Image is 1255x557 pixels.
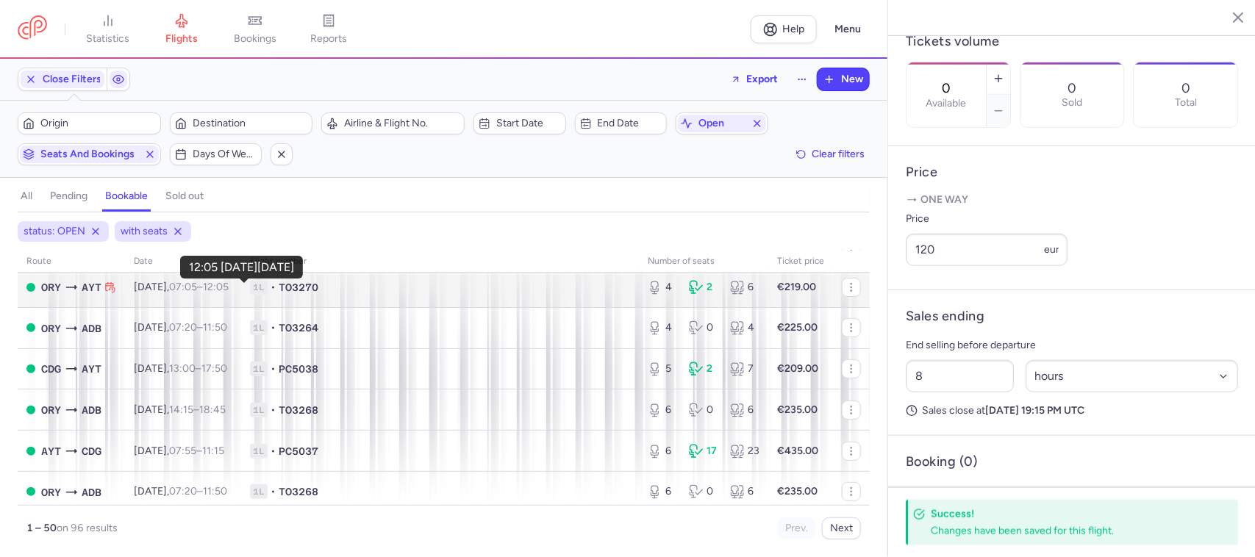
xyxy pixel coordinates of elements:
div: 7 [730,362,759,376]
input: --- [906,234,1068,266]
p: Total [1175,97,1197,109]
strong: €435.00 [777,445,818,457]
span: Days of week [193,148,257,160]
span: TO3270 [279,280,318,295]
span: [DATE], [134,321,227,334]
span: • [271,362,276,376]
span: 1L [250,320,268,335]
span: End date [598,118,662,129]
div: 4 [648,280,677,295]
time: 14:15 [169,403,193,416]
span: Close Filters [43,73,101,85]
span: Antalya, Antalya, Turkey [82,279,101,295]
span: 1L [250,444,268,459]
span: TO3264 [279,320,318,335]
h4: all [21,190,32,203]
p: One way [906,193,1238,207]
time: 13:00 [169,362,196,375]
div: 12:05 [DATE][DATE] [189,261,294,274]
span: [DATE], [134,362,227,375]
button: New [818,68,869,90]
p: Sales close at [906,404,1238,417]
div: 6 [730,280,759,295]
button: Prev. [777,517,816,539]
span: – [169,362,227,375]
span: Origin [40,118,156,129]
div: 6 [648,444,677,459]
div: 0 [689,484,718,499]
span: Orly, Paris, France [41,279,61,295]
strong: [DATE] 19:15 PM UTC [985,404,1084,417]
div: 6 [730,484,759,499]
span: PC5038 [279,362,318,376]
th: Ticket price [768,251,833,273]
span: TO3268 [279,484,318,499]
time: 07:20 [169,485,197,497]
p: 0 [1068,81,1076,96]
span: Adnan Menderes Airport, İzmir, Turkey [82,402,101,418]
a: reports [292,13,365,46]
a: flights [145,13,218,46]
time: 07:55 [169,445,196,457]
button: open [676,112,768,134]
span: flights [165,32,198,46]
span: Charles De Gaulle, Paris, France [41,361,61,377]
div: 6 [648,484,677,499]
div: 2 [689,280,718,295]
time: 17:50 [201,362,227,375]
a: statistics [71,13,145,46]
strong: €225.00 [777,321,818,334]
span: TO3268 [279,403,318,417]
div: 23 [730,444,759,459]
p: 0 [1181,81,1190,96]
h4: bookable [105,190,148,203]
span: [DATE], [134,445,224,457]
span: [DATE], [134,485,227,497]
span: 1L [250,280,268,295]
p: End selling before departure [906,337,1238,354]
button: Seats and bookings [18,143,161,165]
time: 07:05 [169,281,197,293]
div: 6 [648,403,677,417]
label: Available [926,98,966,109]
div: 17 [689,444,718,459]
strong: 1 – 50 [26,522,57,534]
h4: sold out [165,190,204,203]
time: 12:05 [203,281,229,293]
span: • [271,484,276,499]
span: Antalya, Antalya, Turkey [82,361,101,377]
span: open [698,118,746,129]
span: Help [783,24,805,35]
span: 1L [250,484,268,499]
h4: Price [906,164,1238,181]
span: Airline & Flight No. [344,118,460,129]
span: bookings [234,32,276,46]
button: Origin [18,112,161,134]
span: • [271,444,276,459]
span: Seats and bookings [40,148,138,160]
h4: Tickets volume [906,33,1238,50]
strong: €219.00 [777,281,816,293]
button: Menu [826,15,870,43]
span: status: OPEN [24,224,85,239]
a: Help [751,15,817,43]
time: 07:20 [169,321,197,334]
time: 11:50 [203,321,227,334]
th: number of seats [639,251,768,273]
span: PC5037 [279,444,318,459]
span: Start date [496,118,561,129]
span: with seats [121,224,168,239]
span: 1L [250,362,268,376]
span: Antalya, Antalya, Turkey [41,443,61,459]
span: eur [1044,243,1059,256]
button: End date [575,112,668,134]
button: Destination [170,112,313,134]
label: Price [906,210,1068,228]
span: reports [310,32,347,46]
span: 1L [250,403,268,417]
div: 5 [648,362,677,376]
h4: pending [50,190,87,203]
div: 4 [648,320,677,335]
div: 4 [730,320,759,335]
div: 0 [689,320,718,335]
